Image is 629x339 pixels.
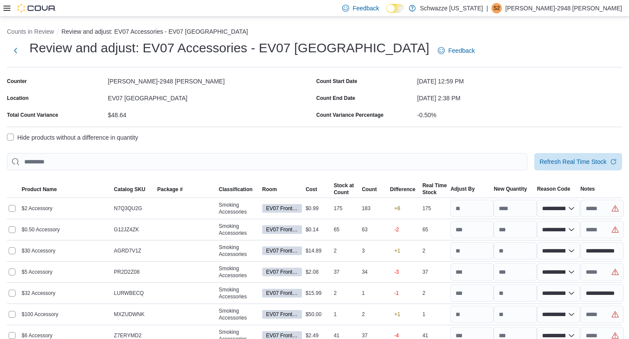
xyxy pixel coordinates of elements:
[390,186,415,193] div: Difference
[217,242,260,259] div: Smoking Accessories
[114,205,142,212] span: N7Q3QU2G
[266,205,298,212] span: EV07 Front Room
[7,78,27,85] label: Counter
[420,288,449,298] div: 2
[29,39,429,57] h1: Review and adjust: EV07 Accessories - EV07 [GEOGRAPHIC_DATA]
[217,200,260,217] div: Smoking Accessories
[262,246,302,255] span: EV07 Front Room
[394,269,399,275] p: -3
[417,108,622,118] div: -0.50%
[434,42,478,59] a: Feedback
[360,267,388,277] div: 34
[305,186,317,193] span: Cost
[219,186,253,193] span: Classification
[7,112,58,118] div: Total Count Variance
[394,226,399,233] p: -2
[7,95,29,102] label: Location
[7,27,622,38] nav: An example of EuiBreadcrumbs
[114,186,145,193] span: Catalog SKU
[266,247,298,255] span: EV07 Front Room
[394,332,399,339] p: -4
[156,184,217,195] button: Package #
[7,42,24,59] button: Next
[420,267,449,277] div: 37
[360,203,388,214] div: 183
[114,226,139,233] span: G12JZ4ZK
[539,157,607,166] span: Refresh Real Time Stock
[332,288,360,298] div: 2
[394,247,400,254] p: +1
[332,267,360,277] div: 37
[316,78,357,85] label: Count Start Date
[422,182,446,189] div: Real Time
[534,153,622,170] button: Refresh Real Time Stock
[7,132,138,143] label: Hide products without a difference in quantity
[304,309,332,320] div: $50.00
[316,95,355,102] label: Count End Date
[22,269,52,275] span: $5 Accessory
[22,186,57,193] span: Product Name
[304,184,332,195] button: Cost
[266,226,298,233] span: EV07 Front Room
[266,289,298,297] span: EV07 Front Room
[262,186,277,193] span: Room
[334,189,354,196] div: Count
[386,4,404,13] input: Dark Mode
[394,311,400,318] p: +1
[420,3,483,13] p: Schwazze [US_STATE]
[394,290,399,297] p: -1
[108,74,313,85] div: [PERSON_NAME]-2948 [PERSON_NAME]
[217,306,260,323] div: Smoking Accessories
[360,309,388,320] div: 2
[420,309,449,320] div: 1
[332,246,360,256] div: 2
[417,91,622,102] div: [DATE] 2:38 PM
[262,204,302,213] span: EV07 Front Room
[114,269,139,275] span: PR2D2Z08
[114,332,141,339] span: Z7ERYMD2
[20,184,112,195] button: Product Name
[304,288,332,298] div: $15.99
[112,184,155,195] button: Catalog SKU
[304,246,332,256] div: $14.89
[7,28,54,35] button: Counts in Review
[334,182,354,189] div: Stock at
[108,91,313,102] div: EV07 [GEOGRAPHIC_DATA]
[388,184,420,195] button: Difference
[353,4,379,13] span: Feedback
[332,224,360,235] div: 65
[448,46,475,55] span: Feedback
[332,180,360,198] button: Stock atCount
[420,246,449,256] div: 2
[22,290,55,297] span: $32 Accessory
[114,311,144,318] span: MXZUDWNK
[22,311,58,318] span: $100 Accessory
[394,205,400,212] p: +8
[417,74,622,85] div: [DATE] 12:59 PM
[22,247,55,254] span: $30 Accessory
[362,186,377,193] span: Count
[217,221,260,238] div: Smoking Accessories
[360,184,388,195] button: Count
[316,112,383,118] div: Count Variance Percentage
[260,184,304,195] button: Room
[360,224,388,235] div: 63
[494,185,527,192] div: New Quantity
[217,263,260,281] div: Smoking Accessories
[581,185,595,192] span: Notes
[304,267,332,277] div: $2.08
[108,108,313,118] div: $48.64
[262,268,302,276] span: EV07 Front Room
[217,184,260,195] button: Classification
[262,225,302,234] span: EV07 Front Room
[360,288,388,298] div: 1
[334,182,354,196] span: Stock at Count
[262,310,302,319] span: EV07 Front Room
[537,185,570,192] span: Reason Code
[304,224,332,235] div: $0.14
[266,268,298,276] span: EV07 Front Room
[332,203,360,214] div: 175
[61,28,248,35] button: Review and adjust: EV07 Accessories - EV07 [GEOGRAPHIC_DATA]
